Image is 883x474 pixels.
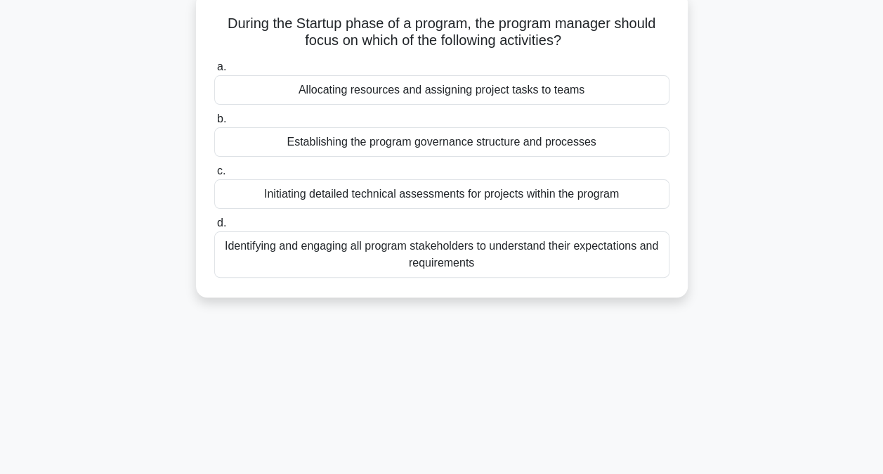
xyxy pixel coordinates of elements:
[214,179,669,209] div: Initiating detailed technical assessments for projects within the program
[214,231,669,278] div: Identifying and engaging all program stakeholders to understand their expectations and requirements
[214,75,669,105] div: Allocating resources and assigning project tasks to teams
[217,165,225,177] span: c.
[214,127,669,157] div: Establishing the program governance structure and processes
[217,217,226,229] span: d.
[217,113,226,124] span: b.
[213,15,671,50] h5: During the Startup phase of a program, the program manager should focus on which of the following...
[217,60,226,72] span: a.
